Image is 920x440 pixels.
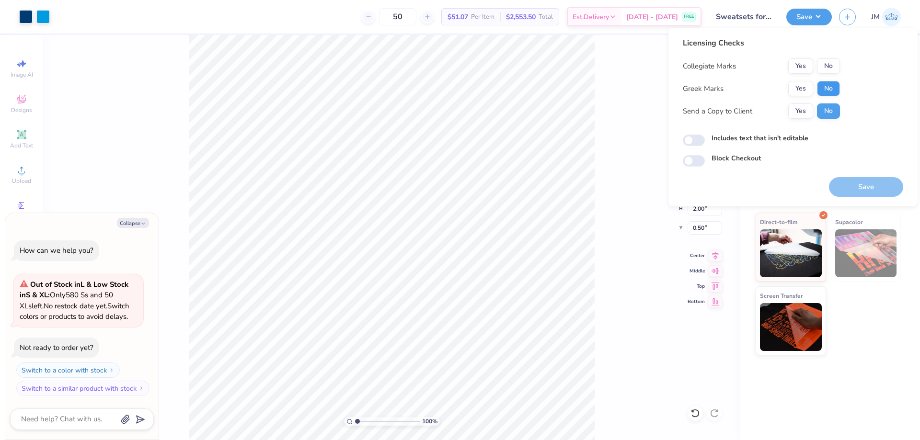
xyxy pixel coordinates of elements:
[871,8,901,26] a: JM
[20,280,129,322] span: Only 580 Ss and 50 XLs left. Switch colors or products to avoid delays.
[506,12,536,22] span: $2,553.50
[835,229,897,277] img: Supacolor
[448,12,468,22] span: $51.07
[871,11,880,23] span: JM
[683,37,840,49] div: Licensing Checks
[786,9,832,25] button: Save
[684,13,694,20] span: FREE
[11,106,32,114] span: Designs
[12,177,31,185] span: Upload
[835,217,863,227] span: Supacolor
[138,385,144,391] img: Switch to a similar product with stock
[788,81,813,96] button: Yes
[20,246,93,255] div: How can we help you?
[422,417,437,426] span: 100 %
[573,12,609,22] span: Est. Delivery
[10,142,33,149] span: Add Text
[788,103,813,119] button: Yes
[683,61,736,72] div: Collegiate Marks
[688,268,705,274] span: Middle
[688,298,705,305] span: Bottom
[683,83,724,94] div: Greek Marks
[712,133,808,143] label: Includes text that isn't editable
[688,252,705,259] span: Center
[817,81,840,96] button: No
[882,8,901,26] img: Joshua Macky Gaerlan
[16,381,149,396] button: Switch to a similar product with stock
[379,8,416,25] input: – –
[30,280,86,289] strong: Out of Stock in L
[817,58,840,74] button: No
[788,58,813,74] button: Yes
[20,343,93,352] div: Not ready to order yet?
[109,367,115,373] img: Switch to a color with stock
[626,12,678,22] span: [DATE] - [DATE]
[817,103,840,119] button: No
[760,303,822,351] img: Screen Transfer
[16,362,120,378] button: Switch to a color with stock
[683,106,752,117] div: Send a Copy to Client
[760,229,822,277] img: Direct-to-film
[539,12,553,22] span: Total
[709,7,779,26] input: Untitled Design
[712,153,761,163] label: Block Checkout
[688,283,705,290] span: Top
[117,218,149,228] button: Collapse
[471,12,494,22] span: Per Item
[760,217,798,227] span: Direct-to-film
[11,71,33,79] span: Image AI
[44,301,107,311] span: No restock date yet.
[760,291,803,301] span: Screen Transfer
